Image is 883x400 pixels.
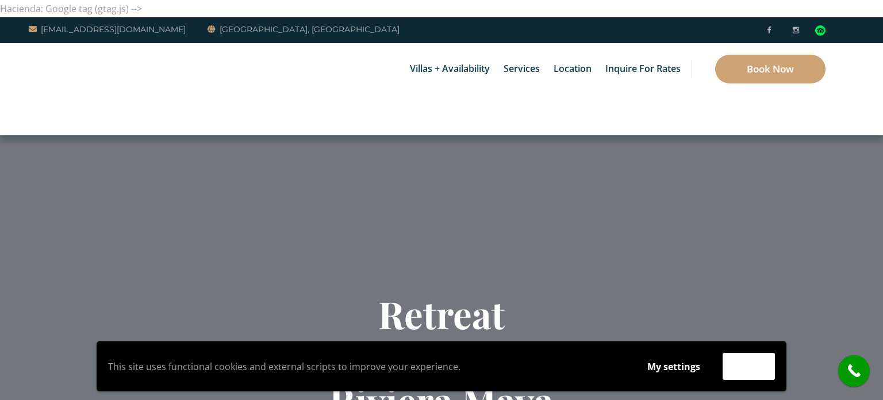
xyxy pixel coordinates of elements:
[208,22,400,36] a: [GEOGRAPHIC_DATA], [GEOGRAPHIC_DATA]
[600,43,686,95] a: Inquire for Rates
[715,55,826,83] a: Book Now
[29,22,186,36] a: [EMAIL_ADDRESS][DOMAIN_NAME]
[636,353,711,380] button: My settings
[838,355,870,387] a: call
[815,25,826,36] div: Read traveler reviews on Tripadvisor
[841,358,867,384] i: call
[404,43,496,95] a: Villas + Availability
[723,353,775,380] button: Accept
[108,358,625,375] p: This site uses functional cookies and external scripts to improve your experience.
[815,25,826,36] img: Tripadvisor_logomark.svg
[498,43,546,95] a: Services
[548,43,597,95] a: Location
[29,46,83,132] img: Awesome Logo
